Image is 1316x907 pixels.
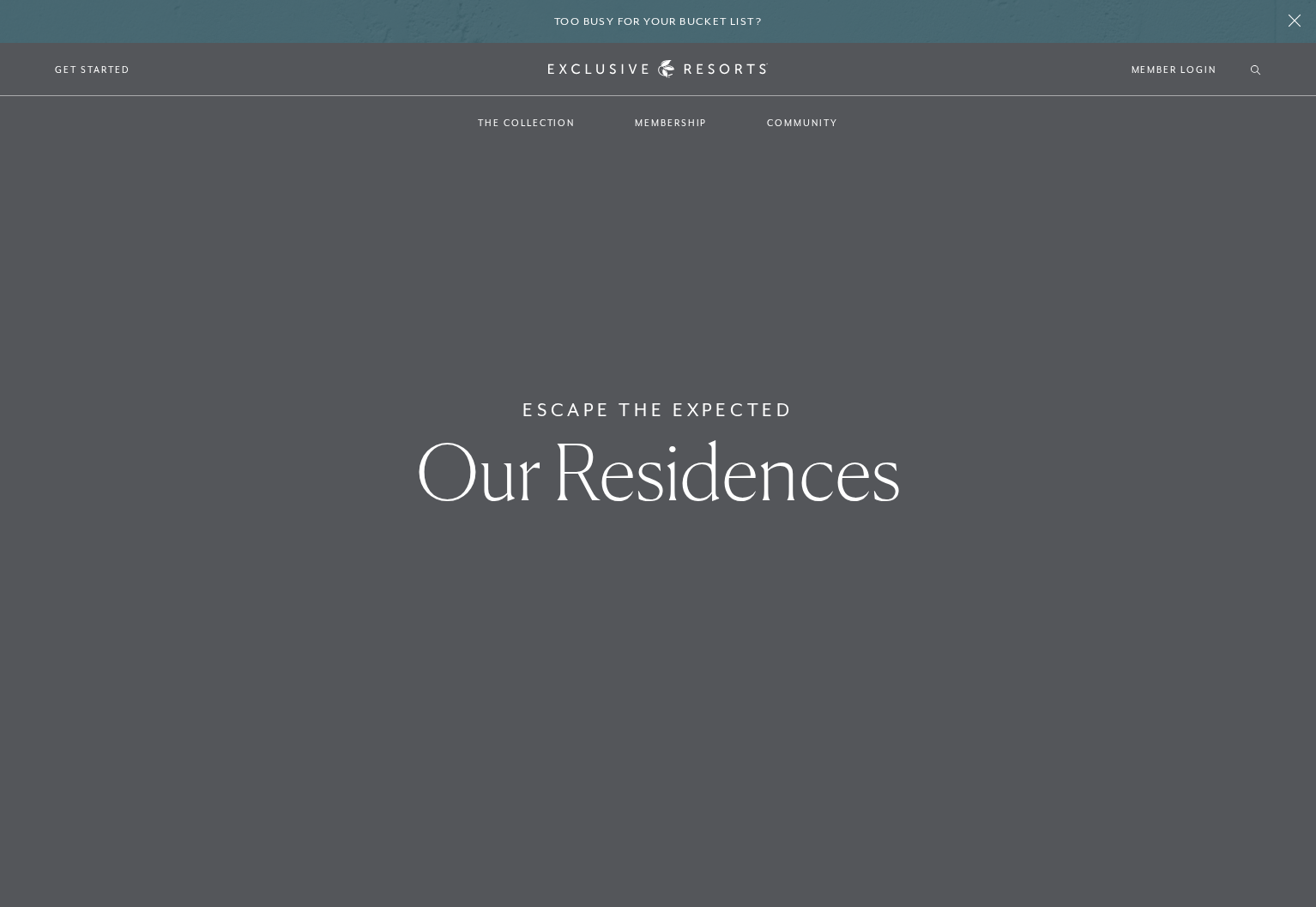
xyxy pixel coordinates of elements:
iframe: Qualified Messenger [1299,890,1316,907]
a: The Collection [461,98,592,148]
h6: Too busy for your bucket list? [554,14,762,30]
a: Get Started [55,62,130,77]
h1: Our Residences [416,433,901,511]
a: Member Login [1132,62,1216,77]
h6: Escape The Expected [522,396,793,424]
a: Community [750,98,854,148]
a: Membership [618,98,724,148]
